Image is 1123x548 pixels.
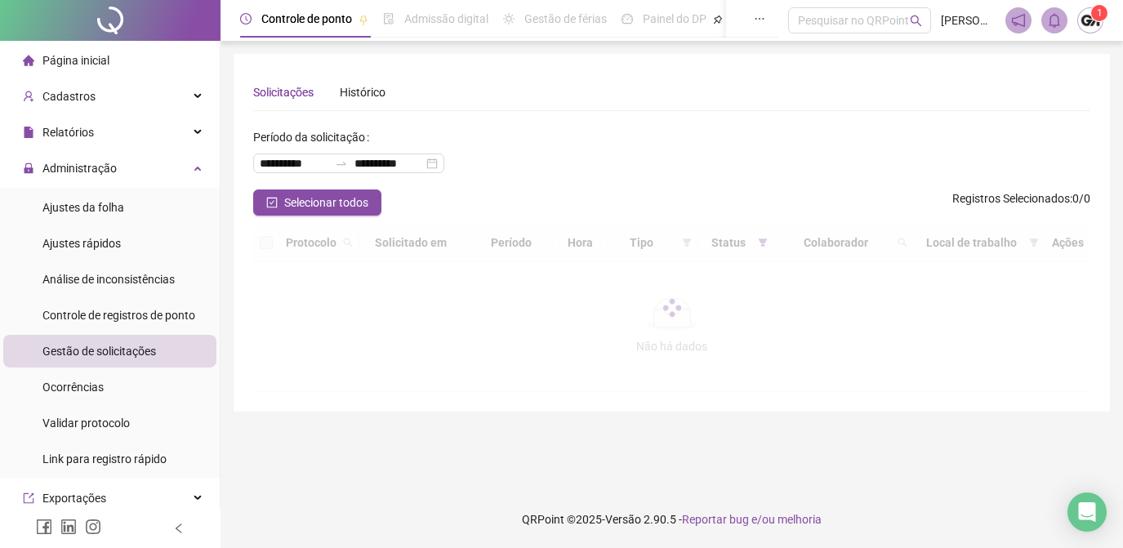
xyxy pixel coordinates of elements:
span: Relatórios [42,126,94,139]
span: Link para registro rápido [42,452,167,466]
span: facebook [36,519,52,535]
span: Versão [605,513,641,526]
span: home [23,55,34,66]
span: clock-circle [240,13,252,25]
label: Período da solicitação [253,124,376,150]
span: [PERSON_NAME] [941,11,996,29]
span: file [23,127,34,138]
span: ellipsis [754,13,765,25]
div: Open Intercom Messenger [1067,492,1107,532]
span: swap-right [335,157,348,170]
span: instagram [85,519,101,535]
img: 67549 [1078,8,1103,33]
span: left [173,523,185,534]
span: Ajustes rápidos [42,237,121,250]
span: to [335,157,348,170]
span: sun [503,13,515,25]
span: bell [1047,13,1062,28]
span: Cadastros [42,90,96,103]
span: Reportar bug e/ou melhoria [682,513,822,526]
span: dashboard [622,13,633,25]
span: Registros Selecionados [952,192,1070,205]
span: Exportações [42,492,106,505]
span: Ocorrências [42,381,104,394]
span: export [23,492,34,504]
span: linkedin [60,519,77,535]
span: Gestão de férias [524,12,607,25]
span: Admissão digital [404,12,488,25]
span: pushpin [359,15,368,25]
span: user-add [23,91,34,102]
span: Ajustes da folha [42,201,124,214]
span: notification [1011,13,1026,28]
span: : 0 / 0 [952,189,1090,216]
span: check-square [266,197,278,208]
button: Selecionar todos [253,189,381,216]
div: Histórico [340,83,385,101]
span: lock [23,163,34,174]
span: file-done [383,13,394,25]
span: Página inicial [42,54,109,67]
span: Análise de inconsistências [42,273,175,286]
sup: Atualize o seu contato no menu Meus Dados [1091,5,1107,21]
span: Administração [42,162,117,175]
span: Gestão de solicitações [42,345,156,358]
span: 1 [1097,7,1103,19]
span: Validar protocolo [42,417,130,430]
div: Solicitações [253,83,314,101]
span: pushpin [713,15,723,25]
footer: QRPoint © 2025 - 2.90.5 - [221,491,1123,548]
span: Selecionar todos [284,194,368,212]
span: Painel do DP [643,12,706,25]
span: Controle de registros de ponto [42,309,195,322]
span: Controle de ponto [261,12,352,25]
span: search [910,15,922,27]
